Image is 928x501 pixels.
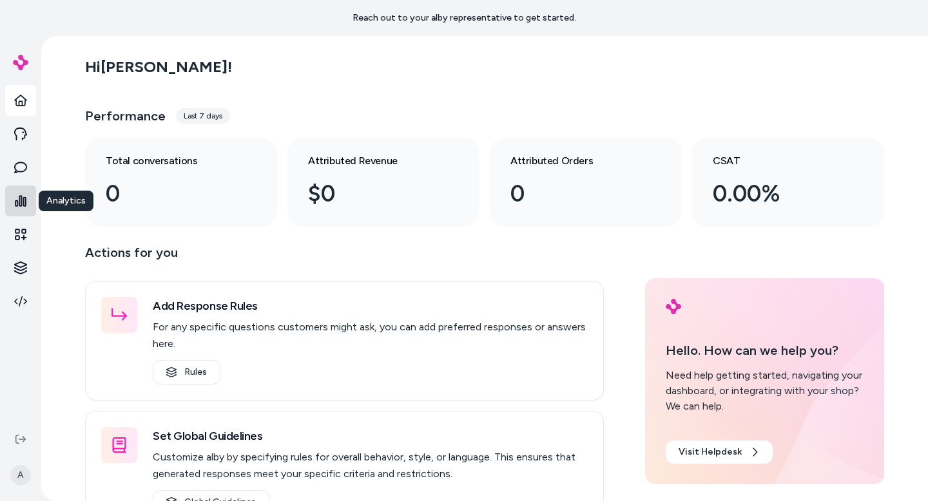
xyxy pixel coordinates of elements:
div: 0.00% [713,176,843,211]
p: For any specific questions customers might ask, you can add preferred responses or answers here. [153,319,588,352]
p: Reach out to your alby representative to get started. [353,12,576,24]
a: Rules [153,360,220,384]
p: Customize alby by specifying rules for overall behavior, style, or language. This ensures that ge... [153,449,588,482]
p: Hello. How can we help you? [666,341,864,360]
img: alby Logo [666,299,681,314]
span: A [10,465,31,486]
a: Total conversations 0 [85,138,277,227]
p: Actions for you [85,242,604,273]
h3: Attributed Orders [510,153,641,169]
div: Analytics [39,191,93,211]
button: A [8,455,34,496]
div: Last 7 days [176,108,230,124]
h3: Total conversations [106,153,236,169]
div: Need help getting started, navigating your dashboard, or integrating with your shop? We can help. [666,368,864,414]
div: $0 [308,176,438,211]
h3: Performance [85,107,166,125]
div: 0 [510,176,641,211]
a: Attributed Revenue $0 [287,138,479,227]
h3: CSAT [713,153,843,169]
h2: Hi [PERSON_NAME] ! [85,57,232,77]
div: 0 [106,176,236,211]
img: alby Logo [13,55,28,70]
h3: Add Response Rules [153,297,588,315]
a: Visit Helpdesk [666,440,773,464]
h3: Attributed Revenue [308,153,438,169]
a: Attributed Orders 0 [490,138,682,227]
h3: Set Global Guidelines [153,427,588,445]
a: CSAT 0.00% [692,138,884,227]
